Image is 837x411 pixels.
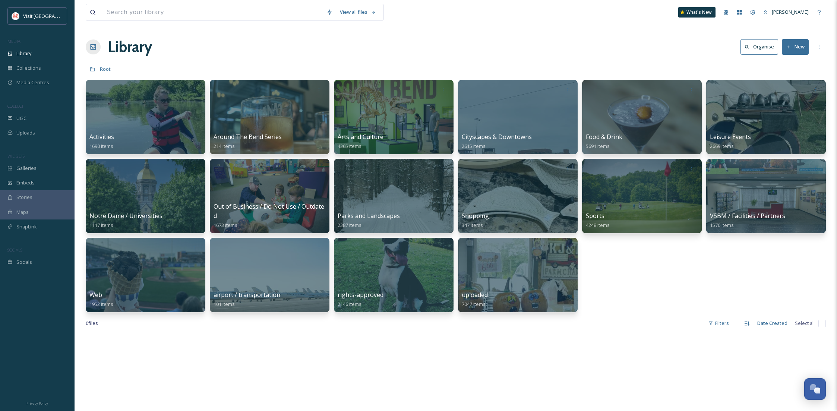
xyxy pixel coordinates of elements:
span: Stories [16,194,32,201]
a: Organise [740,39,782,54]
div: Filters [705,316,733,331]
span: 5691 items [586,143,610,149]
span: 1952 items [89,301,113,307]
div: Date Created [754,316,791,331]
span: Library [16,50,31,57]
a: Shopping347 items [462,212,489,228]
span: Notre Dame / Universities [89,212,162,220]
a: Parks and Landscapes2387 items [338,212,400,228]
span: Maps [16,209,29,216]
input: Search your library [103,4,323,20]
span: Cityscapes & Downtowns [462,133,532,141]
span: 7047 items [462,301,486,307]
a: Sports4248 items [586,212,610,228]
a: Out of Business / Do Not Use / Outdated1673 items [214,203,324,228]
span: Out of Business / Do Not Use / Outdated [214,202,324,220]
span: Privacy Policy [26,401,48,406]
span: WIDGETS [7,153,25,159]
span: rights-approved [338,291,383,299]
span: Sports [586,212,604,220]
span: Media Centres [16,79,49,86]
span: 4248 items [586,222,610,228]
span: 1117 items [89,222,113,228]
a: Arts and Culture4365 items [338,133,383,149]
span: Shopping [462,212,489,220]
span: 1570 items [710,222,734,228]
span: Collections [16,64,41,72]
a: Around The Bend Series214 items [214,133,282,149]
a: airport / transportation101 items [214,291,280,307]
span: Parks and Landscapes [338,212,400,220]
span: Around The Bend Series [214,133,282,141]
span: SOCIALS [7,247,22,253]
img: vsbm-stackedMISH_CMYKlogo2017.jpg [12,12,19,20]
span: 2146 items [338,301,361,307]
span: Visit [GEOGRAPHIC_DATA] [23,12,81,19]
span: 347 items [462,222,483,228]
a: View all files [336,5,380,19]
a: uploaded7047 items [462,291,488,307]
span: airport / transportation [214,291,280,299]
span: Socials [16,259,32,266]
span: 1673 items [214,222,237,228]
a: VSBM / Facilities / Partners1570 items [710,212,785,228]
a: Food & Drink5691 items [586,133,622,149]
span: VSBM / Facilities / Partners [710,212,785,220]
span: 2387 items [338,222,361,228]
span: UGC [16,115,26,122]
span: MEDIA [7,38,20,44]
span: Root [100,66,111,72]
span: Select all [795,320,815,327]
button: Organise [740,39,778,54]
button: New [782,39,809,54]
a: Library [108,36,152,58]
span: SnapLink [16,223,37,230]
span: uploaded [462,291,488,299]
a: Notre Dame / Universities1117 items [89,212,162,228]
span: Uploads [16,129,35,136]
span: 0 file s [86,320,98,327]
a: rights-approved2146 items [338,291,383,307]
span: Leisure Events [710,133,751,141]
a: What's New [678,7,716,18]
a: Root [100,64,111,73]
span: 101 items [214,301,235,307]
button: Open Chat [804,378,826,400]
a: Web1952 items [89,291,113,307]
span: Galleries [16,165,37,172]
a: Cityscapes & Downtowns2615 items [462,133,532,149]
span: 2669 items [710,143,734,149]
span: Arts and Culture [338,133,383,141]
span: Food & Drink [586,133,622,141]
span: COLLECT [7,103,23,109]
span: Activities [89,133,114,141]
a: [PERSON_NAME] [759,5,812,19]
a: Privacy Policy [26,398,48,407]
span: 2615 items [462,143,486,149]
span: Web [89,291,102,299]
span: 4365 items [338,143,361,149]
span: 214 items [214,143,235,149]
span: [PERSON_NAME] [772,9,809,15]
span: Embeds [16,179,35,186]
a: Activities1690 items [89,133,114,149]
a: Leisure Events2669 items [710,133,751,149]
span: 1690 items [89,143,113,149]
